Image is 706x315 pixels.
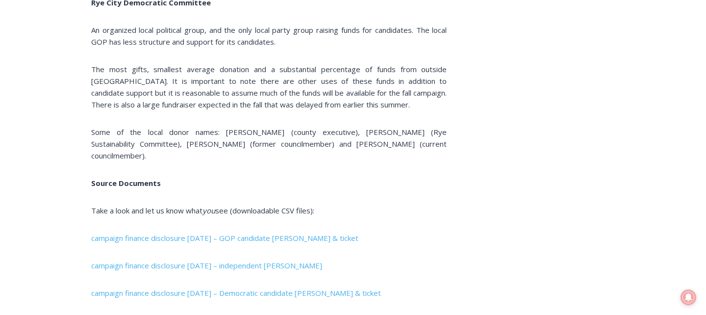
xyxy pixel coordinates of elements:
b: Source Documents [91,178,161,188]
a: campaign finance disclosure [DATE] – independent [PERSON_NAME] [91,261,322,270]
span: An organized local political group, and the only local party group raising funds for candidates. ... [91,25,447,47]
em: you [202,206,215,215]
span: The most gifts, smallest average donation and a substantial percentage of funds from outside [GEO... [91,64,447,109]
a: campaign finance disclosure [DATE] – GOP candidate [PERSON_NAME] & ticket [91,233,358,243]
div: "At the 10am stand-up meeting, each intern gets a chance to take [PERSON_NAME] and the other inte... [248,0,463,95]
span: Some of the local donor names: [PERSON_NAME] (county executive), [PERSON_NAME] (Rye Sustainabilit... [91,127,447,160]
h4: [PERSON_NAME] Read Sanctuary Fall Fest: [DATE] [8,99,126,121]
span: Intern @ [DOMAIN_NAME] [256,98,454,120]
a: Intern @ [DOMAIN_NAME] [236,95,475,122]
span: Take a look and let us know what see (downloadable CSV files): [91,206,314,215]
div: 6 [114,83,119,93]
a: campaign finance disclosure [DATE] – Democratic candidate [PERSON_NAME] & ticket [91,288,381,298]
div: 4 [102,83,107,93]
div: / [109,83,112,93]
a: [PERSON_NAME] Read Sanctuary Fall Fest: [DATE] [0,98,142,122]
div: Live Music [102,29,131,80]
